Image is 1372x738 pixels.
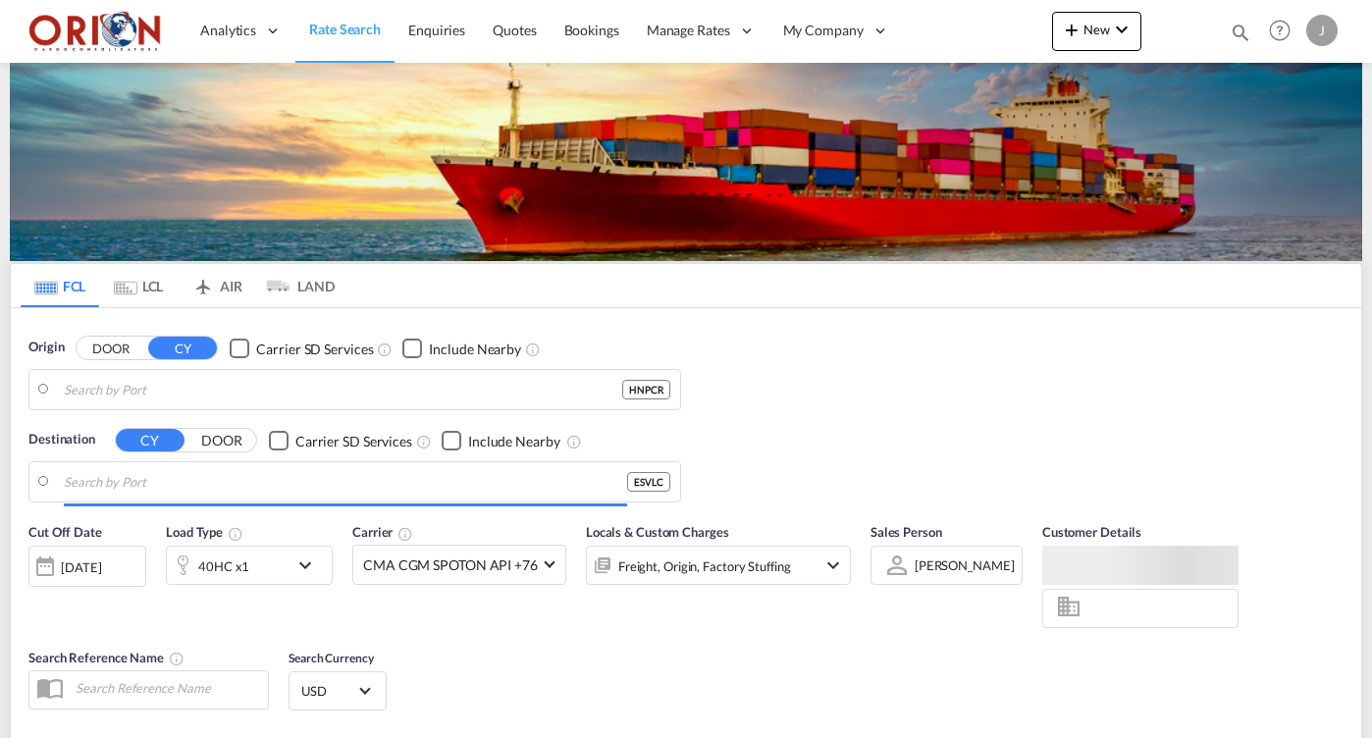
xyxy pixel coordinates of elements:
[28,338,64,357] span: Origin
[647,21,730,40] span: Manage Rates
[178,264,256,307] md-tab-item: AIR
[1060,22,1134,37] span: New
[166,546,333,585] div: 40HC x1icon-chevron-down
[10,63,1362,261] img: LCL+%26+FCL+BACKGROUND.png
[148,337,217,359] button: CY
[408,22,465,38] span: Enquiries
[29,370,680,409] md-input-container: Puerto Cortes, HNPCR
[402,338,521,358] md-checkbox: Checkbox No Ink
[397,526,413,542] md-icon: The selected Trucker/Carrierwill be displayed in the rate results If the rates are from another f...
[586,524,729,540] span: Locals & Custom Charges
[1230,22,1251,43] md-icon: icon-magnify
[198,553,249,580] div: 40HC x1
[28,430,95,449] span: Destination
[295,432,412,451] div: Carrier SD Services
[1042,524,1141,540] span: Customer Details
[256,340,373,359] div: Carrier SD Services
[166,524,243,540] span: Load Type
[913,551,1017,579] md-select: Sales Person: Juan Lardizabal
[28,584,43,610] md-datepicker: Select
[191,275,215,290] md-icon: icon-airplane
[1230,22,1251,51] div: icon-magnify
[28,546,146,587] div: [DATE]
[1306,15,1338,46] div: J
[66,673,268,703] input: Search Reference Name
[28,650,185,665] span: Search Reference Name
[230,338,373,358] md-checkbox: Checkbox No Ink
[228,526,243,542] md-icon: icon-information-outline
[77,338,145,360] button: DOOR
[915,557,1015,573] div: [PERSON_NAME]
[1289,650,1357,723] iframe: Chat
[566,434,582,449] md-icon: Unchecked: Ignores neighbouring ports when fetching rates.Checked : Includes neighbouring ports w...
[377,342,393,357] md-icon: Unchecked: Search for CY (Container Yard) services for all selected carriers.Checked : Search for...
[821,553,845,577] md-icon: icon-chevron-down
[187,430,256,452] button: DOOR
[289,651,374,665] span: Search Currency
[1110,18,1134,41] md-icon: icon-chevron-down
[309,21,381,37] span: Rate Search
[1052,12,1141,51] button: icon-plus 400-fgNewicon-chevron-down
[525,342,541,357] md-icon: Unchecked: Ignores neighbouring ports when fetching rates.Checked : Includes neighbouring ports w...
[442,430,560,450] md-checkbox: Checkbox No Ink
[99,264,178,307] md-tab-item: LCL
[64,467,627,497] input: Search by Port
[299,676,376,705] md-select: Select Currency: $ USDUnited States Dollar
[64,375,622,404] input: Search by Port
[1263,14,1306,49] div: Help
[586,546,851,585] div: Freight Origin Factory Stuffingicon-chevron-down
[293,553,327,577] md-icon: icon-chevron-down
[416,434,432,449] md-icon: Unchecked: Search for CY (Container Yard) services for all selected carriers.Checked : Search for...
[29,462,680,501] md-input-container: Valencia, ESVLC
[622,380,670,399] div: HNPCR
[28,524,102,540] span: Cut Off Date
[169,651,185,666] md-icon: Your search will be saved by the below given name
[21,264,335,307] md-pagination-wrapper: Use the left and right arrow keys to navigate between tabs
[21,264,99,307] md-tab-item: FCL
[363,555,538,575] span: CMA CGM SPOTON API +76
[1060,18,1083,41] md-icon: icon-plus 400-fg
[1263,14,1296,47] span: Help
[627,472,670,492] div: ESVLC
[256,264,335,307] md-tab-item: LAND
[493,22,536,38] span: Quotes
[468,432,560,451] div: Include Nearby
[871,524,942,540] span: Sales Person
[61,558,101,576] div: [DATE]
[116,429,185,451] button: CY
[269,430,412,450] md-checkbox: Checkbox No Ink
[429,340,521,359] div: Include Nearby
[783,21,864,40] span: My Company
[29,9,162,53] img: 2c36fa60c4e911ed9fceb5e2556746cc.JPG
[301,682,356,700] span: USD
[564,22,619,38] span: Bookings
[618,553,791,580] div: Freight Origin Factory Stuffing
[200,21,256,40] span: Analytics
[352,524,413,540] span: Carrier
